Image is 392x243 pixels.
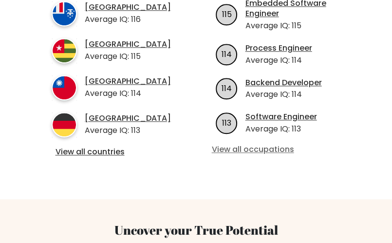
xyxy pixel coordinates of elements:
text: 115 [222,9,231,20]
text: 113 [222,117,231,129]
a: [GEOGRAPHIC_DATA] [85,39,171,50]
a: Software Engineer [245,112,317,122]
img: country [52,38,77,63]
a: [GEOGRAPHIC_DATA] [85,2,171,13]
img: country [52,1,77,26]
a: View all occupations [212,145,349,155]
img: country [52,112,77,137]
p: Average IQ: 113 [85,125,171,136]
a: [GEOGRAPHIC_DATA] [85,113,171,124]
p: Average IQ: 113 [245,123,317,135]
p: Average IQ: 114 [245,89,322,100]
a: Process Engineer [245,43,312,54]
a: [GEOGRAPHIC_DATA] [85,76,171,87]
img: country [52,75,77,100]
p: Average IQ: 115 [245,20,353,32]
a: Backend Developer [245,78,322,88]
p: Average IQ: 114 [245,55,312,66]
text: 114 [222,49,232,60]
p: Average IQ: 115 [85,51,171,62]
p: Average IQ: 116 [85,14,171,25]
h3: Uncover your True Potential [27,223,366,238]
p: Average IQ: 114 [85,88,171,99]
text: 114 [222,83,232,94]
a: View all countries [56,147,169,157]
